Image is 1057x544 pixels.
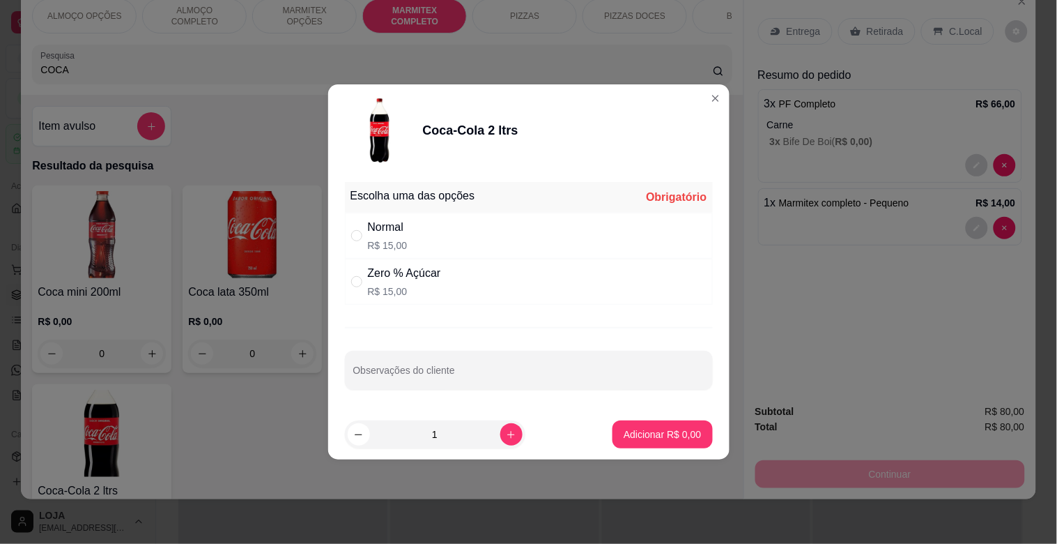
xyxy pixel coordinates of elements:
[368,219,408,236] div: Normal
[345,96,415,165] img: product-image
[368,239,408,252] p: R$ 15,00
[704,87,727,109] button: Close
[612,421,712,448] button: Adicionar R$ 0,00
[348,423,370,446] button: decrease-product-quantity
[500,423,523,446] button: increase-product-quantity
[624,428,701,441] p: Adicionar R$ 0,00
[368,285,441,299] p: R$ 15,00
[423,121,518,140] div: Coca-Cola 2 ltrs
[368,265,441,282] div: Zero % Açúcar
[646,189,707,206] div: Obrigatório
[350,188,475,204] div: Escolha uma das opções
[353,369,704,383] input: Observações do cliente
